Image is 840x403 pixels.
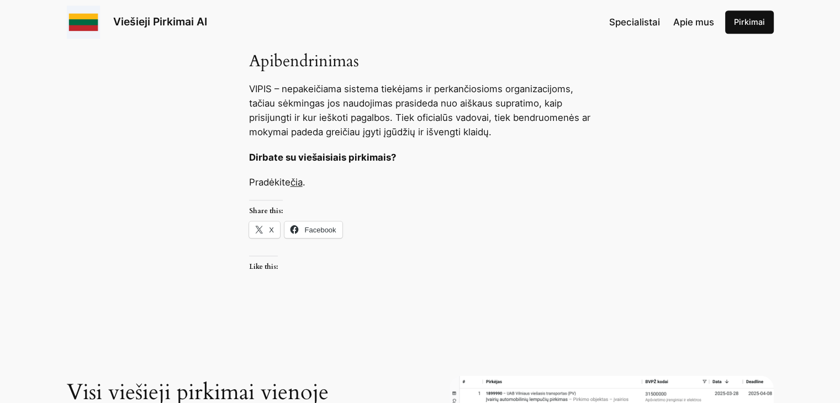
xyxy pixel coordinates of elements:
[673,15,714,29] a: Apie mus
[609,17,660,28] span: Specialistai
[304,226,336,234] span: Facebook
[249,175,591,189] p: Pradėkite .
[249,221,280,238] a: X
[290,177,303,188] a: čia
[609,15,714,29] nav: Navigation
[113,15,207,28] a: Viešieji Pirkimai AI
[609,15,660,29] a: Specialistai
[284,221,342,238] a: Facebook
[249,200,283,215] h3: Share this:
[673,17,714,28] span: Apie mus
[249,152,396,163] strong: Dirbate su viešaisiais pirkimais?
[249,52,591,72] h3: Apibendrinimas
[249,277,591,307] iframe: Like or Reblog
[249,82,591,139] p: VIPIS – nepakeičiama sistema tiekėjams ir perkančiosioms organizacijoms, tačiau sėkmingas jos nau...
[725,10,774,34] a: Pirkimai
[67,6,100,39] img: Viešieji pirkimai logo
[249,256,278,271] h3: Like this:
[269,226,274,234] span: X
